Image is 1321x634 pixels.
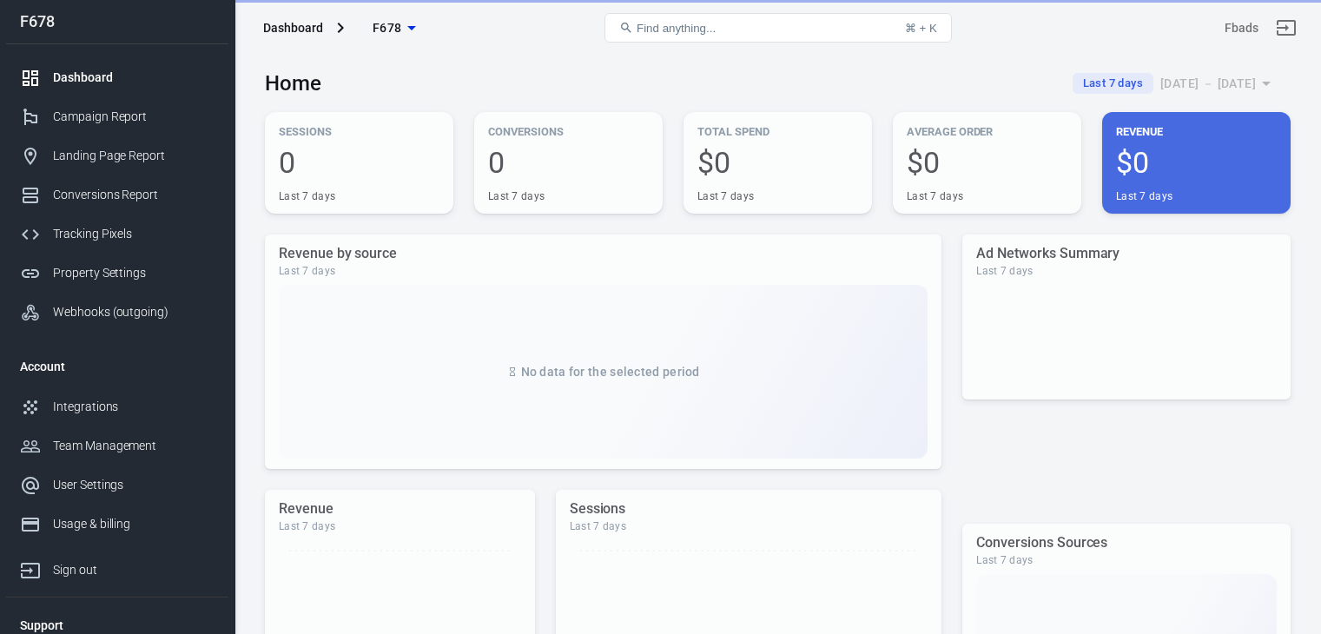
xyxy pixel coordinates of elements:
[6,505,228,544] a: Usage & billing
[53,561,215,579] div: Sign out
[905,22,937,35] div: ⌘ + K
[6,544,228,590] a: Sign out
[53,476,215,494] div: User Settings
[6,14,228,30] div: F678
[53,515,215,533] div: Usage & billing
[1265,7,1307,49] a: Sign out
[6,215,228,254] a: Tracking Pixels
[53,437,215,455] div: Team Management
[637,22,716,35] span: Find anything...
[53,225,215,243] div: Tracking Pixels
[53,264,215,282] div: Property Settings
[1225,19,1258,37] div: Account id: tR2bt8Tt
[604,13,952,43] button: Find anything...⌘ + K
[6,426,228,466] a: Team Management
[53,186,215,204] div: Conversions Report
[53,108,215,126] div: Campaign Report
[53,303,215,321] div: Webhooks (outgoing)
[6,97,228,136] a: Campaign Report
[351,12,438,44] button: F678
[6,466,228,505] a: User Settings
[6,254,228,293] a: Property Settings
[6,346,228,387] li: Account
[53,398,215,416] div: Integrations
[6,387,228,426] a: Integrations
[263,19,323,36] div: Dashboard
[53,69,215,87] div: Dashboard
[53,147,215,165] div: Landing Page Report
[6,293,228,332] a: Webhooks (outgoing)
[6,175,228,215] a: Conversions Report
[6,136,228,175] a: Landing Page Report
[373,17,402,39] span: F678
[6,58,228,97] a: Dashboard
[265,71,321,96] h3: Home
